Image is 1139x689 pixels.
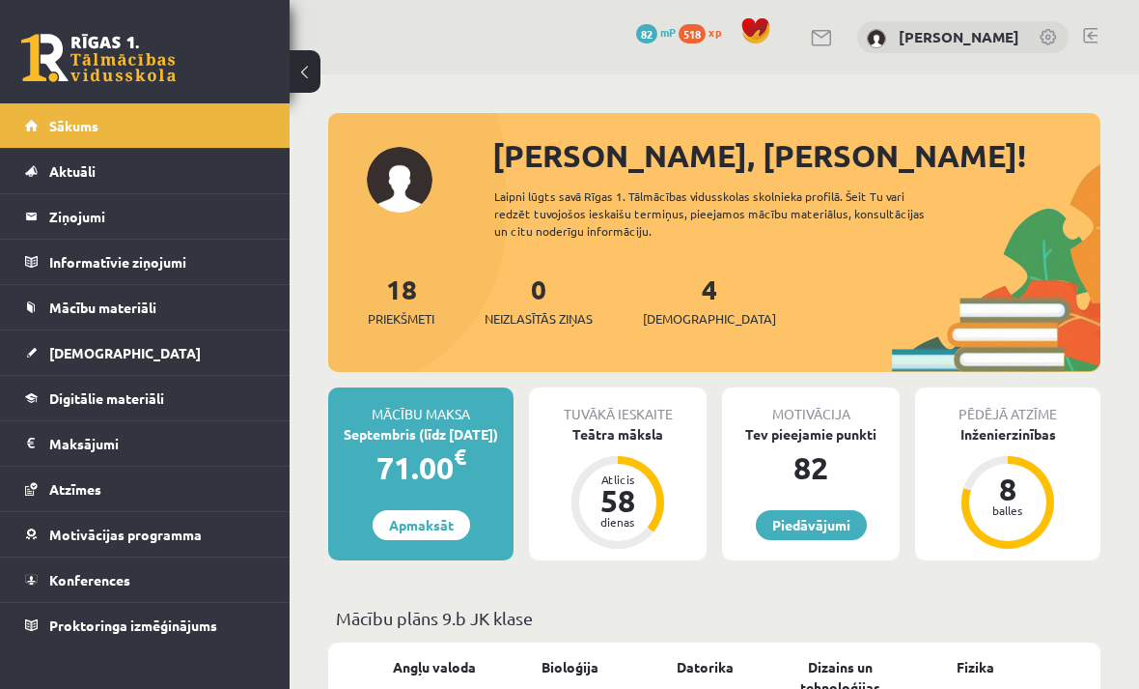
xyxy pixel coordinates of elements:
a: Fizika [957,657,994,677]
span: € [454,443,466,471]
div: 82 [722,445,900,491]
span: Atzīmes [49,480,101,498]
span: Konferences [49,571,130,589]
div: Teātra māksla [529,424,707,445]
div: dienas [589,516,647,528]
a: Inženierzinības 8 balles [915,424,1100,552]
span: Proktoringa izmēģinājums [49,617,217,634]
span: [DEMOGRAPHIC_DATA] [643,309,776,329]
div: Septembris (līdz [DATE]) [328,424,514,445]
span: Neizlasītās ziņas [485,309,593,329]
span: Priekšmeti [368,309,434,329]
a: 518 xp [679,24,731,40]
div: Pēdējā atzīme [915,388,1100,424]
div: Tuvākā ieskaite [529,388,707,424]
div: 8 [979,474,1037,504]
span: Aktuāli [49,162,96,180]
a: Maksājumi [25,421,265,466]
a: Angļu valoda [393,657,476,677]
legend: Maksājumi [49,421,265,466]
span: mP [660,24,676,40]
a: Sākums [25,103,265,148]
a: Apmaksāt [373,510,470,540]
a: Konferences [25,558,265,602]
a: 18Priekšmeti [368,272,434,329]
a: 4[DEMOGRAPHIC_DATA] [643,272,776,329]
span: 82 [636,24,657,43]
span: [DEMOGRAPHIC_DATA] [49,344,201,361]
div: 71.00 [328,445,514,491]
a: Atzīmes [25,467,265,511]
a: Motivācijas programma [25,512,265,557]
p: Mācību plāns 9.b JK klase [336,605,1093,631]
legend: Informatīvie ziņojumi [49,240,265,284]
span: xp [708,24,721,40]
a: Digitālie materiāli [25,376,265,420]
a: Teātra māksla Atlicis 58 dienas [529,424,707,552]
div: Mācību maksa [328,388,514,424]
div: balles [979,504,1037,516]
a: Rīgas 1. Tālmācības vidusskola [21,34,176,82]
a: 82 mP [636,24,676,40]
a: Mācību materiāli [25,285,265,330]
div: 58 [589,485,647,516]
div: Atlicis [589,474,647,485]
span: 518 [679,24,706,43]
div: Tev pieejamie punkti [722,424,900,445]
div: Laipni lūgts savā Rīgas 1. Tālmācības vidusskolas skolnieka profilā. Šeit Tu vari redzēt tuvojošo... [494,187,958,240]
a: [PERSON_NAME] [899,27,1019,46]
div: [PERSON_NAME], [PERSON_NAME]! [492,132,1100,179]
a: [DEMOGRAPHIC_DATA] [25,330,265,375]
a: Bioloģija [542,657,598,677]
span: Mācību materiāli [49,299,156,316]
a: Datorika [677,657,734,677]
a: Piedāvājumi [756,510,867,540]
div: Inženierzinības [915,424,1100,445]
a: 0Neizlasītās ziņas [485,272,593,329]
a: Ziņojumi [25,194,265,239]
legend: Ziņojumi [49,194,265,239]
a: Informatīvie ziņojumi [25,240,265,284]
div: Motivācija [722,388,900,424]
span: Motivācijas programma [49,526,202,543]
span: Sākums [49,117,98,134]
img: Darja Vasina [867,29,886,48]
a: Aktuāli [25,149,265,193]
span: Digitālie materiāli [49,389,164,407]
a: Proktoringa izmēģinājums [25,603,265,647]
